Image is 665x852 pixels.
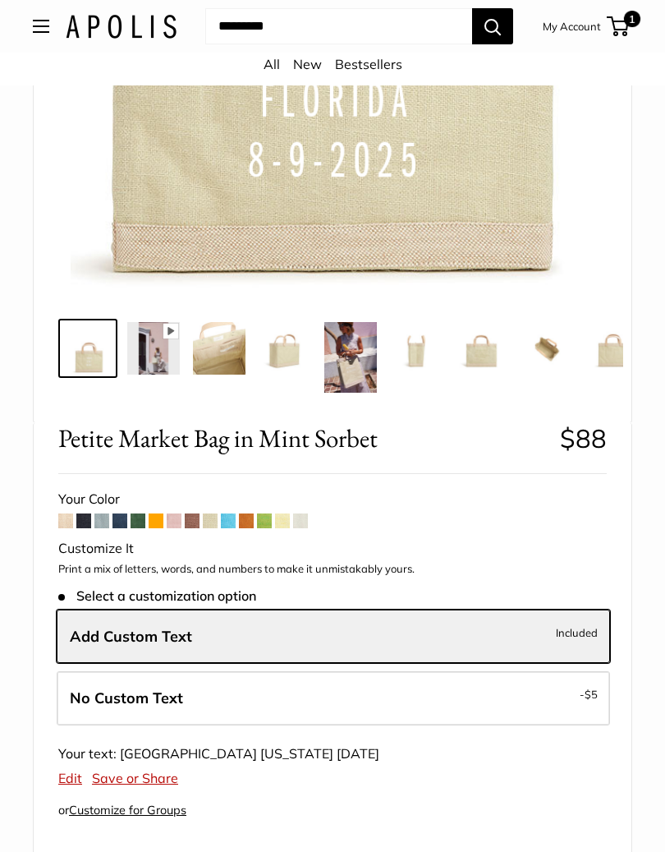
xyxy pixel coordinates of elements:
[264,56,280,72] a: All
[608,16,629,36] a: 1
[33,20,49,33] button: Open menu
[190,319,249,378] a: Petite Market Bag in Mint Sorbet
[58,487,607,512] div: Your Color
[518,319,577,378] a: Petite Market Bag in Mint Sorbet
[70,689,183,707] span: No Custom Text
[521,322,574,375] img: Petite Market Bag in Mint Sorbet
[66,15,177,39] img: Apolis
[58,561,607,578] p: Print a mix of letters, words, and numbers to make it unmistakably yours.
[255,319,314,378] a: Petite Market Bag in Mint Sorbet
[124,319,183,378] a: Petite Market Bag in Mint Sorbet
[324,322,377,393] img: Petite Market Bag in Mint Sorbet
[62,322,114,375] img: Petite Market Bag in Mint Sorbet
[58,770,82,786] a: Edit
[560,422,607,454] span: $88
[70,627,192,646] span: Add Custom Text
[58,799,186,822] div: or
[624,11,640,27] span: 1
[321,319,380,396] a: Petite Market Bag in Mint Sorbet
[57,671,610,725] label: Leave Blank
[335,56,402,72] a: Bestsellers
[193,322,245,375] img: Petite Market Bag in Mint Sorbet
[293,56,322,72] a: New
[58,423,548,454] span: Petite Market Bag in Mint Sorbet
[390,322,443,375] img: Petite Market Bag in Mint Sorbet
[584,319,643,378] a: Petite Market Bag in Mint Sorbet
[580,684,598,704] span: -
[556,623,598,642] span: Included
[92,770,178,786] a: Save or Share
[58,319,117,378] a: Petite Market Bag in Mint Sorbet
[587,322,640,375] img: Petite Market Bag in Mint Sorbet
[387,319,446,378] a: Petite Market Bag in Mint Sorbet
[585,688,598,701] span: $5
[57,610,610,664] label: Add Custom Text
[205,8,472,44] input: Search...
[452,319,511,378] a: description_Seal of authenticity printed on the backside of every bag.
[58,745,379,762] span: Your text: [GEOGRAPHIC_DATA] [US_STATE] [DATE]
[58,588,256,604] span: Select a customization option
[259,322,311,375] img: Petite Market Bag in Mint Sorbet
[58,537,607,561] div: Customize It
[456,322,508,375] img: description_Seal of authenticity printed on the backside of every bag.
[69,803,186,817] a: Customize for Groups
[543,16,601,36] a: My Account
[472,8,513,44] button: Search
[127,322,180,375] img: Petite Market Bag in Mint Sorbet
